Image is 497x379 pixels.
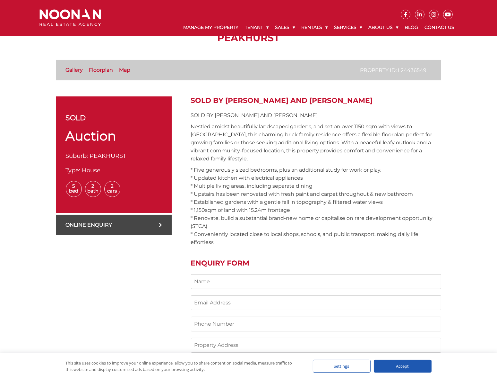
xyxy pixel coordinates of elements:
div: This site uses cookies to improve your online experience, allow you to share content on social me... [66,360,300,373]
span: 2 Cars [104,181,120,197]
p: Property ID: L24436549 [360,66,427,74]
h1: PEAKHURST [56,32,441,44]
a: Contact Us [421,19,458,36]
span: Suburb: [66,152,88,159]
a: Online Enquiry [56,215,172,235]
span: PEAKHURST [90,152,126,159]
a: Rentals [298,19,331,36]
a: Tenant [242,19,272,36]
h2: SOLD BY [PERSON_NAME] AND [PERSON_NAME] [191,96,441,105]
input: Phone Number [191,317,441,331]
p: SOLD BY [PERSON_NAME] AND [PERSON_NAME] [191,111,441,119]
img: Noonan Real Estate Agency [39,9,101,26]
a: Services [331,19,365,36]
span: House [82,167,101,174]
p: Nestled amidst beautifully landscaped gardens, and set on over 1150 sqm with views to [GEOGRAPHIC... [191,122,441,163]
input: Property Address [191,338,441,353]
input: Name [191,274,441,289]
span: Auction [66,128,116,144]
div: Accept [374,360,432,373]
span: 2 Bath [85,181,101,197]
a: Sales [272,19,298,36]
span: 5 Bed [66,181,82,197]
a: Manage My Property [180,19,242,36]
a: Map [119,67,131,73]
span: sold [66,113,86,123]
a: About Us [365,19,401,36]
input: Email Address [191,295,441,310]
a: Gallery [66,67,83,73]
h2: Enquiry Form [191,259,441,267]
div: Settings [313,360,371,373]
a: Blog [401,19,421,36]
a: Floorplan [89,67,113,73]
p: * Five generously sized bedrooms, plus an additional study for work or play. * Updated kitchen wi... [191,166,441,246]
span: Type: [66,167,81,174]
